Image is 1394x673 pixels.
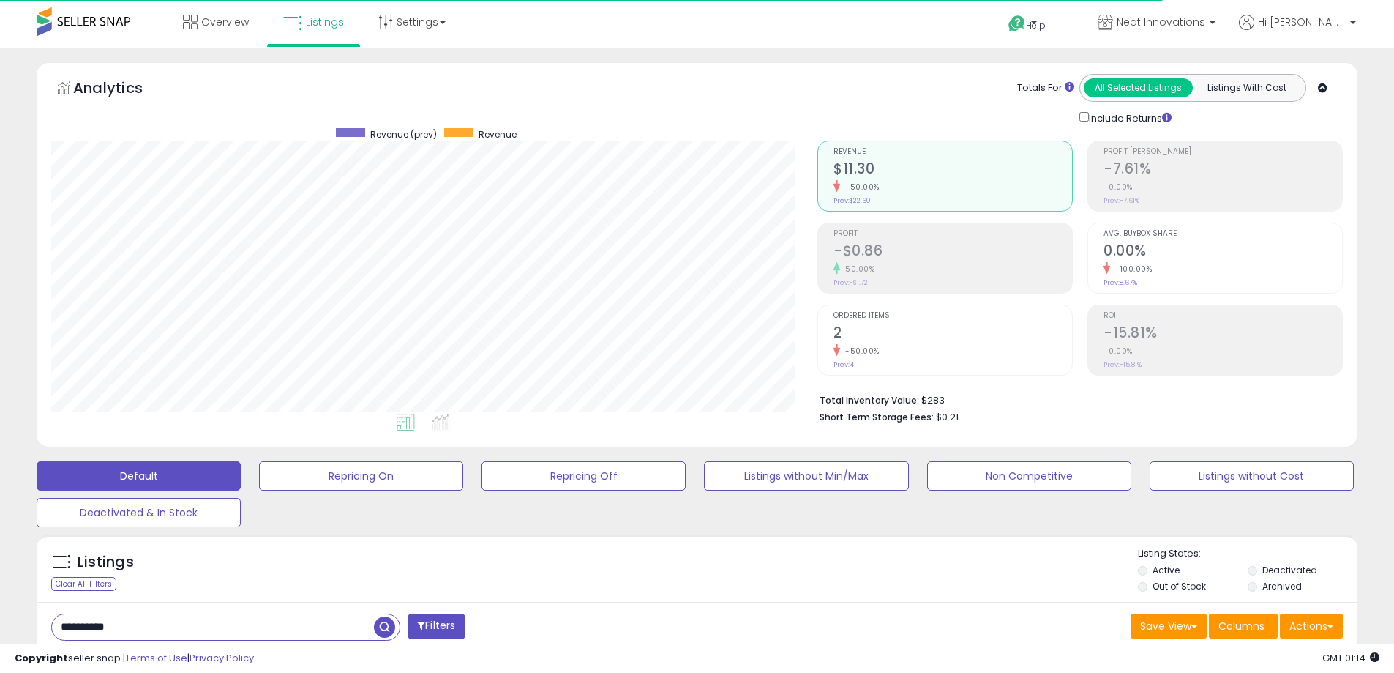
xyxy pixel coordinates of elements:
[840,346,880,357] small: -50.00%
[73,78,171,102] h5: Analytics
[1239,15,1356,48] a: Hi [PERSON_NAME]
[190,651,254,665] a: Privacy Policy
[1008,15,1026,33] i: Get Help
[1103,160,1342,180] h2: -7.61%
[1258,15,1346,29] span: Hi [PERSON_NAME]
[306,15,344,29] span: Listings
[1103,278,1137,287] small: Prev: 8.67%
[15,652,254,666] div: seller snap | |
[37,461,241,491] button: Default
[481,461,686,491] button: Repricing Off
[1131,614,1207,639] button: Save View
[833,360,854,369] small: Prev: 4
[1103,242,1342,262] h2: 0.00%
[408,614,465,639] button: Filters
[704,461,908,491] button: Listings without Min/Max
[1150,461,1354,491] button: Listings without Cost
[840,182,880,193] small: -50.00%
[936,410,959,424] span: $0.21
[125,651,187,665] a: Terms of Use
[927,461,1131,491] button: Non Competitive
[833,148,1072,156] span: Revenue
[1192,78,1301,97] button: Listings With Cost
[833,324,1072,344] h2: 2
[1103,148,1342,156] span: Profit [PERSON_NAME]
[1117,15,1205,29] span: Neat Innovations
[1280,614,1343,639] button: Actions
[833,242,1072,262] h2: -$0.86
[833,196,871,205] small: Prev: $22.60
[1262,580,1302,592] label: Archived
[833,230,1072,238] span: Profit
[1068,109,1189,126] div: Include Returns
[201,15,249,29] span: Overview
[370,128,437,141] span: Revenue (prev)
[1262,564,1317,576] label: Deactivated
[840,264,874,275] small: 50.00%
[1103,324,1342,344] h2: -15.81%
[820,394,919,406] b: Total Inventory Value:
[833,312,1072,320] span: Ordered Items
[820,411,934,423] b: Short Term Storage Fees:
[1103,346,1133,357] small: 0.00%
[1103,196,1139,205] small: Prev: -7.61%
[51,577,116,591] div: Clear All Filters
[1103,182,1133,193] small: 0.00%
[1153,564,1180,576] label: Active
[1017,81,1074,95] div: Totals For
[1153,580,1206,592] label: Out of Stock
[1026,19,1046,31] span: Help
[1209,614,1278,639] button: Columns
[1138,547,1357,561] p: Listing States:
[1218,619,1264,633] span: Columns
[1103,360,1142,369] small: Prev: -15.81%
[1322,651,1379,665] span: 2025-08-15 01:14 GMT
[833,160,1072,180] h2: $11.30
[997,4,1074,48] a: Help
[1110,264,1152,275] small: -100.00%
[78,552,134,573] h5: Listings
[1103,312,1342,320] span: ROI
[1103,230,1342,238] span: Avg. Buybox Share
[1084,78,1193,97] button: All Selected Listings
[259,461,463,491] button: Repricing On
[820,390,1332,408] li: $283
[37,498,241,527] button: Deactivated & In Stock
[479,128,517,141] span: Revenue
[15,651,68,665] strong: Copyright
[833,278,868,287] small: Prev: -$1.72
